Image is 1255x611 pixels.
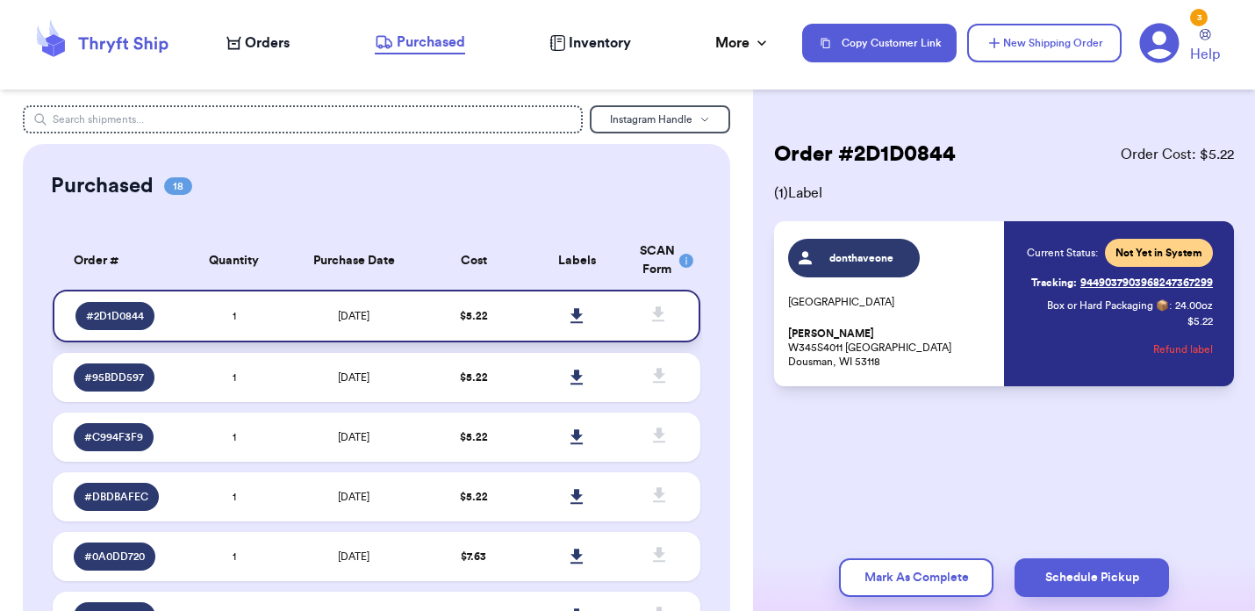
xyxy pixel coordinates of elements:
th: Order # [53,232,183,290]
h2: Order # 2D1D0844 [774,140,956,169]
span: Orders [245,32,290,54]
th: Quantity [182,232,285,290]
button: Copy Customer Link [802,24,957,62]
a: 3 [1139,23,1180,63]
div: SCAN Form [640,242,679,279]
span: # DBDBAFEC [84,490,148,504]
span: Order Cost: $ 5.22 [1121,144,1234,165]
span: Inventory [569,32,631,54]
span: [DATE] [338,311,369,321]
span: [DATE] [338,372,369,383]
input: Search shipments... [23,105,584,133]
button: Mark As Complete [839,558,993,597]
span: Instagram Handle [610,114,692,125]
p: W345S4011 [GEOGRAPHIC_DATA] Dousman, WI 53118 [788,327,993,369]
span: 1 [233,492,236,502]
th: Cost [422,232,526,290]
span: [DATE] [338,432,369,442]
a: Purchased [375,32,465,54]
span: Current Status: [1027,246,1098,260]
span: Not Yet in System [1115,246,1202,260]
span: # 2D1D0844 [86,309,144,323]
span: donthaveone [821,251,904,265]
span: Tracking: [1031,276,1077,290]
button: Instagram Handle [590,105,730,133]
span: Box or Hard Packaging 📦 [1047,300,1169,311]
a: Orders [226,32,290,54]
a: Help [1190,29,1220,65]
span: ( 1 ) Label [774,183,1234,204]
span: 1 [233,551,236,562]
span: 1 [233,372,236,383]
a: Inventory [549,32,631,54]
span: $ 5.22 [460,311,488,321]
span: # 0A0DD720 [84,550,145,564]
span: # C994F3F9 [84,430,143,444]
span: [DATE] [338,492,369,502]
th: Labels [526,232,629,290]
h2: Purchased [51,172,154,200]
span: $ 5.22 [460,492,488,502]
span: 1 [233,432,236,442]
span: $ 7.63 [461,551,486,562]
span: Help [1190,44,1220,65]
button: New Shipping Order [967,24,1122,62]
a: Tracking:9449037903968247367299 [1031,269,1213,297]
span: 1 [233,311,236,321]
span: : [1169,298,1172,313]
button: Schedule Pickup [1015,558,1169,597]
th: Purchase Date [286,232,422,290]
p: [GEOGRAPHIC_DATA] [788,295,993,309]
span: $ 5.22 [460,432,488,442]
span: $ 5.22 [460,372,488,383]
span: 24.00 oz [1175,298,1213,313]
button: Refund label [1153,330,1213,369]
span: [PERSON_NAME] [788,327,874,341]
span: 18 [164,177,192,195]
div: More [715,32,771,54]
span: # 95BDD597 [84,370,144,385]
span: [DATE] [338,551,369,562]
p: $ 5.22 [1187,314,1213,328]
span: Purchased [397,32,465,53]
div: 3 [1190,9,1208,26]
